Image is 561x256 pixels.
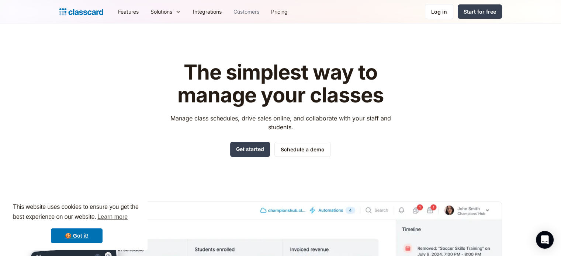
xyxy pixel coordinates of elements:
div: Log in [431,8,447,15]
div: cookieconsent [6,196,148,250]
a: Start for free [458,4,502,19]
a: learn more about cookies [96,211,129,222]
a: home [59,7,103,17]
a: Customers [228,3,265,20]
a: Pricing [265,3,294,20]
span: This website uses cookies to ensure you get the best experience on our website. [13,203,141,222]
a: Integrations [187,3,228,20]
a: Features [112,3,145,20]
div: Solutions [145,3,187,20]
a: Log in [425,4,453,19]
div: Open Intercom Messenger [536,231,554,249]
div: Solutions [150,8,172,15]
a: dismiss cookie message [51,228,103,243]
div: Start for free [464,8,496,15]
